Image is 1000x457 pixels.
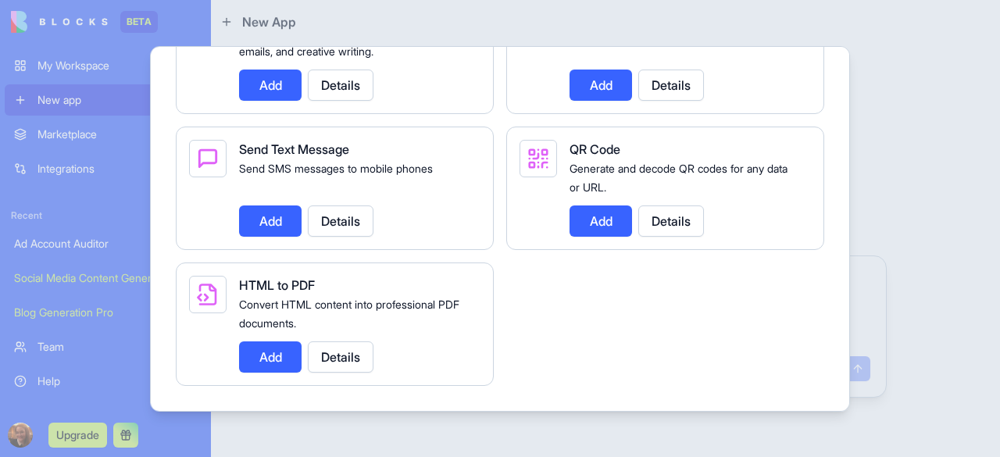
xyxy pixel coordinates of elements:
[239,141,349,157] span: Send Text Message
[239,341,302,373] button: Add
[570,205,632,237] button: Add
[308,205,373,237] button: Details
[239,70,302,101] button: Add
[638,205,704,237] button: Details
[239,277,315,293] span: HTML to PDF
[239,205,302,237] button: Add
[308,341,373,373] button: Details
[570,141,620,157] span: QR Code
[308,70,373,101] button: Details
[638,70,704,101] button: Details
[570,162,787,194] span: Generate and decode QR codes for any data or URL.
[570,70,632,101] button: Add
[239,162,433,175] span: Send SMS messages to mobile phones
[239,298,459,330] span: Convert HTML content into professional PDF documents.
